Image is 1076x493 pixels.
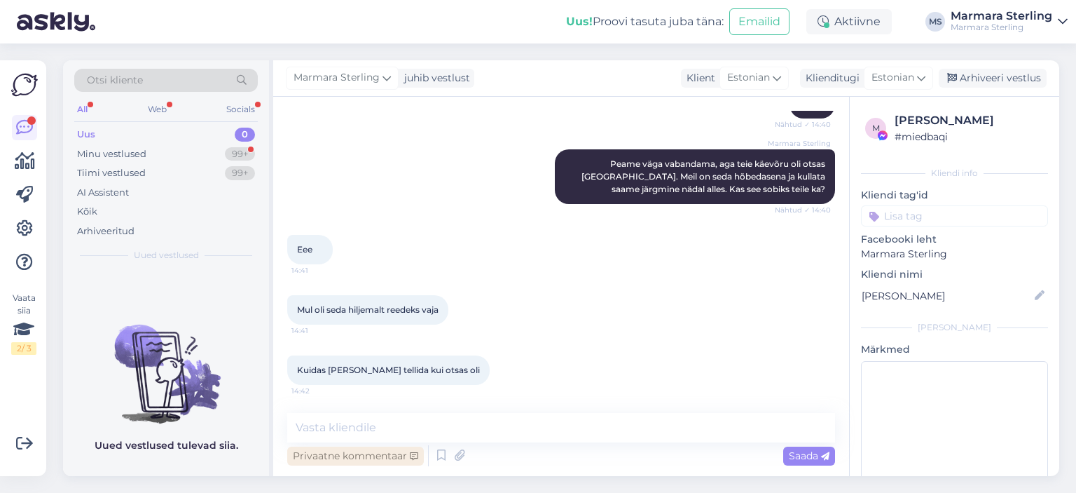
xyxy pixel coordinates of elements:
div: Kõik [77,205,97,219]
div: Kliendi info [861,167,1048,180]
div: Arhiveeritud [77,224,134,238]
span: Mul oli seda hiljemalt reedeks vaja [297,304,439,315]
span: Estonian [727,70,770,86]
div: 0 [235,128,255,142]
div: # miedbaqi [895,129,1044,144]
span: Nähtud ✓ 14:40 [775,119,831,130]
img: No chats [63,299,269,426]
div: Marmara Sterling [951,22,1052,33]
img: Askly Logo [11,72,38,98]
b: Uus! [566,15,593,28]
div: Aktiivne [806,9,892,34]
p: Facebooki leht [861,232,1048,247]
input: Lisa tag [861,205,1048,227]
p: Kliendi nimi [861,267,1048,282]
div: Uus [77,128,95,142]
div: Proovi tasuta juba täna: [566,13,724,30]
p: Marmara Sterling [861,247,1048,262]
div: MS [925,12,945,32]
div: Klient [681,71,715,86]
span: Uued vestlused [134,249,199,262]
div: 2 / 3 [11,342,36,355]
div: AI Assistent [77,186,129,200]
div: Tiimi vestlused [77,166,146,180]
div: Marmara Sterling [951,11,1052,22]
span: 14:42 [291,386,344,396]
span: Kuidas [PERSON_NAME] tellida kui otsas oli [297,365,480,375]
span: Saada [789,450,829,462]
div: juhib vestlust [399,71,470,86]
span: Nähtud ✓ 14:40 [775,205,831,215]
div: 99+ [225,166,255,180]
p: Uued vestlused tulevad siia. [95,438,238,453]
span: Peame väga vabandama, aga teie käevõru oli otsas [GEOGRAPHIC_DATA]. Meil on seda hõbedasena ja ku... [581,158,827,194]
p: Kliendi tag'id [861,188,1048,203]
div: All [74,100,90,119]
span: m [872,123,880,133]
span: Marmara Sterling [294,70,380,86]
input: Lisa nimi [862,288,1032,304]
span: Eee [297,244,312,255]
span: Estonian [871,70,914,86]
div: Minu vestlused [77,147,146,161]
p: Märkmed [861,342,1048,357]
div: [PERSON_NAME] [895,112,1044,129]
span: 14:41 [291,325,344,336]
div: 99+ [225,147,255,161]
span: Otsi kliente [87,73,143,88]
div: Socials [223,100,258,119]
button: Emailid [729,8,789,35]
div: Vaata siia [11,292,36,355]
a: Marmara SterlingMarmara Sterling [951,11,1068,33]
div: [PERSON_NAME] [861,321,1048,334]
span: Marmara Sterling [768,138,831,149]
div: Arhiveeri vestlus [939,69,1047,88]
span: 14:41 [291,265,344,276]
div: Web [145,100,170,119]
div: Privaatne kommentaar [287,447,424,466]
div: Klienditugi [800,71,860,86]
